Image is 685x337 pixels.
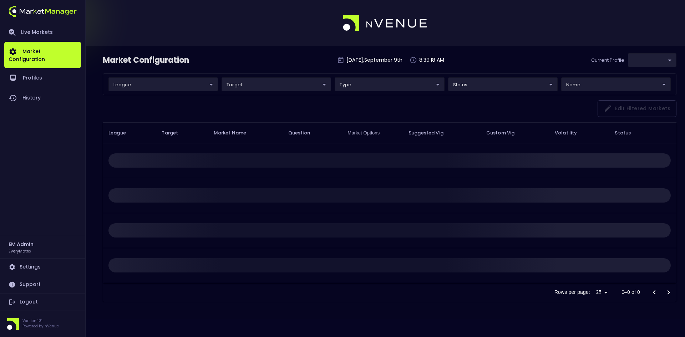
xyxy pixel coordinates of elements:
[214,130,256,136] span: Market Name
[4,23,81,42] a: Live Markets
[9,240,34,248] h2: EM Admin
[615,129,631,137] span: Status
[591,57,624,64] p: Current Profile
[486,130,524,136] span: Custom Vig
[448,77,558,91] div: league
[108,130,135,136] span: League
[628,53,676,67] div: league
[409,130,453,136] span: Suggested Vig
[561,77,671,91] div: league
[103,55,190,66] div: Market Configuration
[4,318,81,330] div: Version 1.31Powered by nVenue
[342,123,403,143] th: Market Options
[621,289,640,296] p: 0–0 of 0
[4,42,81,68] a: Market Configuration
[162,130,187,136] span: Target
[615,129,640,137] span: Status
[108,77,218,91] div: league
[593,287,610,297] div: 25
[335,77,444,91] div: league
[22,323,59,329] p: Powered by nVenue
[9,248,31,254] h3: EveryMatrix
[4,88,81,108] a: History
[22,318,59,323] p: Version 1.31
[103,123,676,283] table: collapsible table
[288,130,319,136] span: Question
[555,130,586,136] span: Volatility
[4,293,81,311] a: Logout
[4,276,81,293] a: Support
[222,77,331,91] div: league
[4,259,81,276] a: Settings
[343,15,428,31] img: logo
[346,56,402,64] p: [DATE] , September 9 th
[9,6,77,17] img: logo
[4,68,81,88] a: Profiles
[554,289,590,296] p: Rows per page:
[419,56,444,64] p: 8:39:18 AM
